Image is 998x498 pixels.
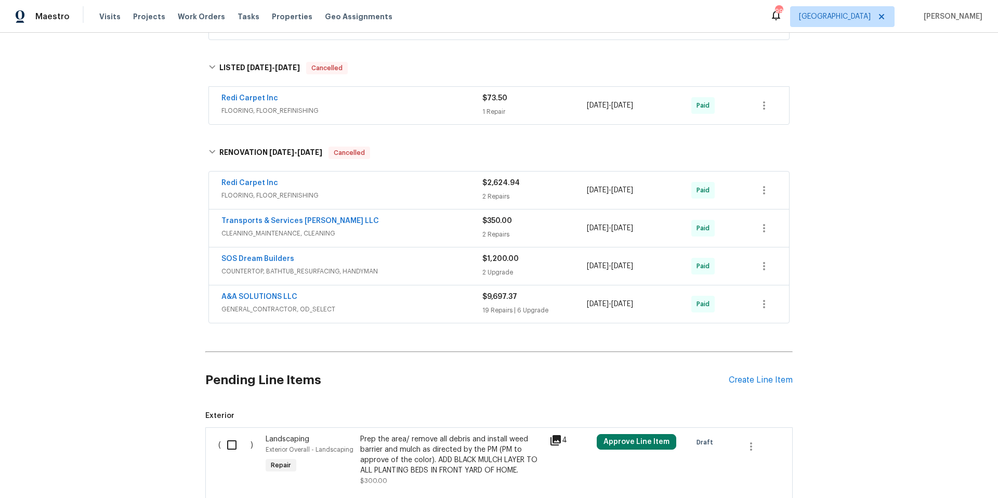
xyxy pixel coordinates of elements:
span: Exterior [205,411,793,421]
span: - [587,100,633,111]
span: Properties [272,11,312,22]
span: - [247,64,300,71]
span: FLOORING, FLOOR_REFINISHING [221,190,482,201]
span: [DATE] [587,187,609,194]
span: [DATE] [587,263,609,270]
span: Repair [267,460,295,470]
div: 2 Upgrade [482,267,587,278]
span: Cancelled [330,148,369,158]
span: $1,200.00 [482,255,519,263]
span: [DATE] [587,102,609,109]
span: - [587,261,633,271]
span: $73.50 [482,95,507,102]
span: - [587,299,633,309]
a: A&A SOLUTIONS LLC [221,293,297,300]
span: Draft [697,437,717,448]
span: Paid [697,100,714,111]
span: Exterior Overall - Landscaping [266,447,353,453]
button: Approve Line Item [597,434,676,450]
span: [DATE] [247,64,272,71]
span: Landscaping [266,436,309,443]
div: 1 Repair [482,107,587,117]
h6: LISTED [219,62,300,74]
span: FLOORING, FLOOR_REFINISHING [221,106,482,116]
span: COUNTERTOP, BATHTUB_RESURFACING, HANDYMAN [221,266,482,277]
span: [DATE] [587,225,609,232]
span: $9,697.37 [482,293,517,300]
span: Paid [697,185,714,195]
span: $2,624.94 [482,179,520,187]
h6: RENOVATION [219,147,322,159]
span: Paid [697,261,714,271]
span: GENERAL_CONTRACTOR, OD_SELECT [221,304,482,314]
span: [DATE] [611,263,633,270]
div: 99 [775,6,782,17]
span: Paid [697,223,714,233]
span: [DATE] [611,300,633,308]
div: 2 Repairs [482,191,587,202]
div: ( ) [215,431,262,489]
span: - [587,223,633,233]
span: Cancelled [307,63,347,73]
span: [DATE] [611,102,633,109]
span: [DATE] [269,149,294,156]
span: Visits [99,11,121,22]
span: [DATE] [297,149,322,156]
span: - [269,149,322,156]
div: Create Line Item [729,375,793,385]
a: Transports & Services [PERSON_NAME] LLC [221,217,379,225]
span: Projects [133,11,165,22]
span: $300.00 [360,478,387,484]
span: [PERSON_NAME] [920,11,982,22]
a: Redi Carpet Inc [221,95,278,102]
span: Geo Assignments [325,11,392,22]
span: [DATE] [611,225,633,232]
a: SOS Dream Builders [221,255,294,263]
span: Tasks [238,13,259,20]
div: RENOVATION [DATE]-[DATE]Cancelled [205,136,793,169]
div: 2 Repairs [482,229,587,240]
span: [DATE] [587,300,609,308]
span: CLEANING_MAINTENANCE, CLEANING [221,228,482,239]
span: [DATE] [275,64,300,71]
span: - [587,185,633,195]
span: $350.00 [482,217,512,225]
div: LISTED [DATE]-[DATE]Cancelled [205,51,793,85]
span: [GEOGRAPHIC_DATA] [799,11,871,22]
span: Paid [697,299,714,309]
div: 19 Repairs | 6 Upgrade [482,305,587,316]
span: Maestro [35,11,70,22]
div: 4 [549,434,590,447]
span: Work Orders [178,11,225,22]
div: Prep the area/ remove all debris and install weed barrier and mulch as directed by the PM (PM to ... [360,434,543,476]
a: Redi Carpet Inc [221,179,278,187]
h2: Pending Line Items [205,356,729,404]
span: [DATE] [611,187,633,194]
